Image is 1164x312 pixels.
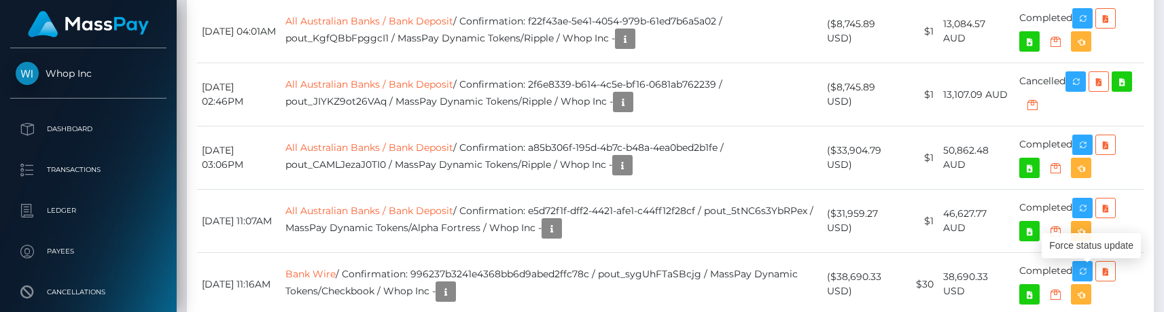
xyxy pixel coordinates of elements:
[904,63,938,126] td: $1
[10,194,166,228] a: Ledger
[10,153,166,187] a: Transactions
[285,268,336,280] a: Bank Wire
[285,78,453,90] a: All Australian Banks / Bank Deposit
[822,190,903,253] td: ($31,959.27 USD)
[16,201,161,221] p: Ledger
[1042,233,1141,258] div: Force status update
[1015,63,1144,126] td: Cancelled
[16,241,161,262] p: Payees
[904,126,938,190] td: $1
[16,119,161,139] p: Dashboard
[10,67,166,80] span: Whop Inc
[10,112,166,146] a: Dashboard
[938,63,1015,126] td: 13,107.09 AUD
[281,190,822,253] td: / Confirmation: e5d72f1f-dff2-4421-afe1-c44ff12f28cf / pout_5tNC6s3YbRPex / MassPay Dynamic Token...
[16,282,161,302] p: Cancellations
[938,190,1015,253] td: 46,627.77 AUD
[281,63,822,126] td: / Confirmation: 2f6e8339-b614-4c5e-bf16-0681ab762239 / pout_JIYKZ9ot26VAq / MassPay Dynamic Token...
[285,205,453,217] a: All Australian Banks / Bank Deposit
[938,126,1015,190] td: 50,862.48 AUD
[1015,190,1144,253] td: Completed
[10,235,166,268] a: Payees
[822,126,903,190] td: ($33,904.79 USD)
[197,63,281,126] td: [DATE] 02:46PM
[16,160,161,180] p: Transactions
[285,141,453,154] a: All Australian Banks / Bank Deposit
[16,62,39,85] img: Whop Inc
[197,190,281,253] td: [DATE] 11:07AM
[197,126,281,190] td: [DATE] 03:06PM
[1015,126,1144,190] td: Completed
[904,190,938,253] td: $1
[281,126,822,190] td: / Confirmation: a85b306f-195d-4b7c-b48a-4ea0bed2b1fe / pout_CAMLJezaJ0TI0 / MassPay Dynamic Token...
[285,15,453,27] a: All Australian Banks / Bank Deposit
[28,11,149,37] img: MassPay Logo
[10,275,166,309] a: Cancellations
[822,63,903,126] td: ($8,745.89 USD)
